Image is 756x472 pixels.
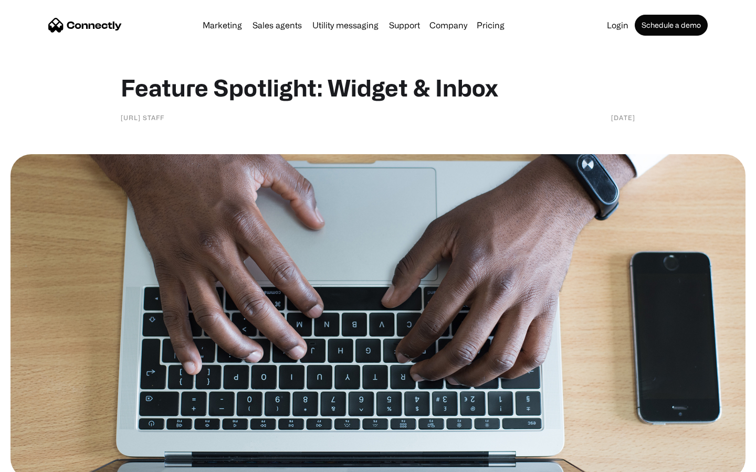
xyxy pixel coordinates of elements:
a: Support [385,21,424,29]
div: [URL] staff [121,112,164,123]
a: Login [603,21,633,29]
a: Schedule a demo [635,15,708,36]
a: Sales agents [248,21,306,29]
h1: Feature Spotlight: Widget & Inbox [121,73,635,102]
div: Company [429,18,467,33]
aside: Language selected: English [10,454,63,468]
ul: Language list [21,454,63,468]
div: [DATE] [611,112,635,123]
a: Utility messaging [308,21,383,29]
a: Marketing [198,21,246,29]
a: Pricing [472,21,509,29]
